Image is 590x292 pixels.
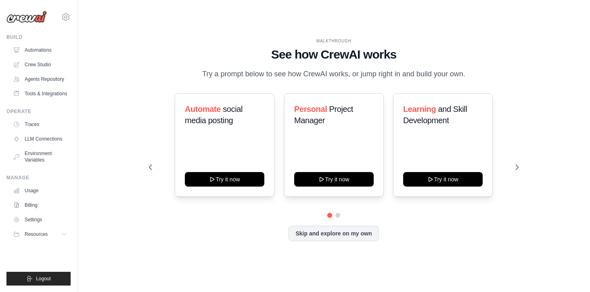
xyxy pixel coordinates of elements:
img: Logo [6,11,47,23]
div: Build [6,34,71,40]
span: Learning [403,105,436,113]
span: and Skill Development [403,105,467,125]
span: social media posting [185,105,243,125]
span: Resources [25,231,48,237]
button: Logout [6,272,71,286]
a: Environment Variables [10,147,71,166]
button: Skip and explore on my own [289,226,379,241]
a: LLM Connections [10,132,71,145]
span: Project Manager [294,105,353,125]
a: Agents Repository [10,73,71,86]
div: Manage [6,174,71,181]
a: Crew Studio [10,58,71,71]
a: Billing [10,199,71,212]
a: Settings [10,213,71,226]
span: Automate [185,105,221,113]
a: Traces [10,118,71,131]
button: Try it now [185,172,264,187]
p: Try a prompt below to see how CrewAI works, or jump right in and build your own. [198,68,469,80]
div: Operate [6,108,71,115]
div: WALKTHROUGH [149,38,519,44]
a: Usage [10,184,71,197]
span: Logout [36,275,51,282]
button: Try it now [403,172,483,187]
a: Automations [10,44,71,57]
button: Resources [10,228,71,241]
h1: See how CrewAI works [149,47,519,62]
button: Try it now [294,172,374,187]
a: Tools & Integrations [10,87,71,100]
span: Personal [294,105,327,113]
